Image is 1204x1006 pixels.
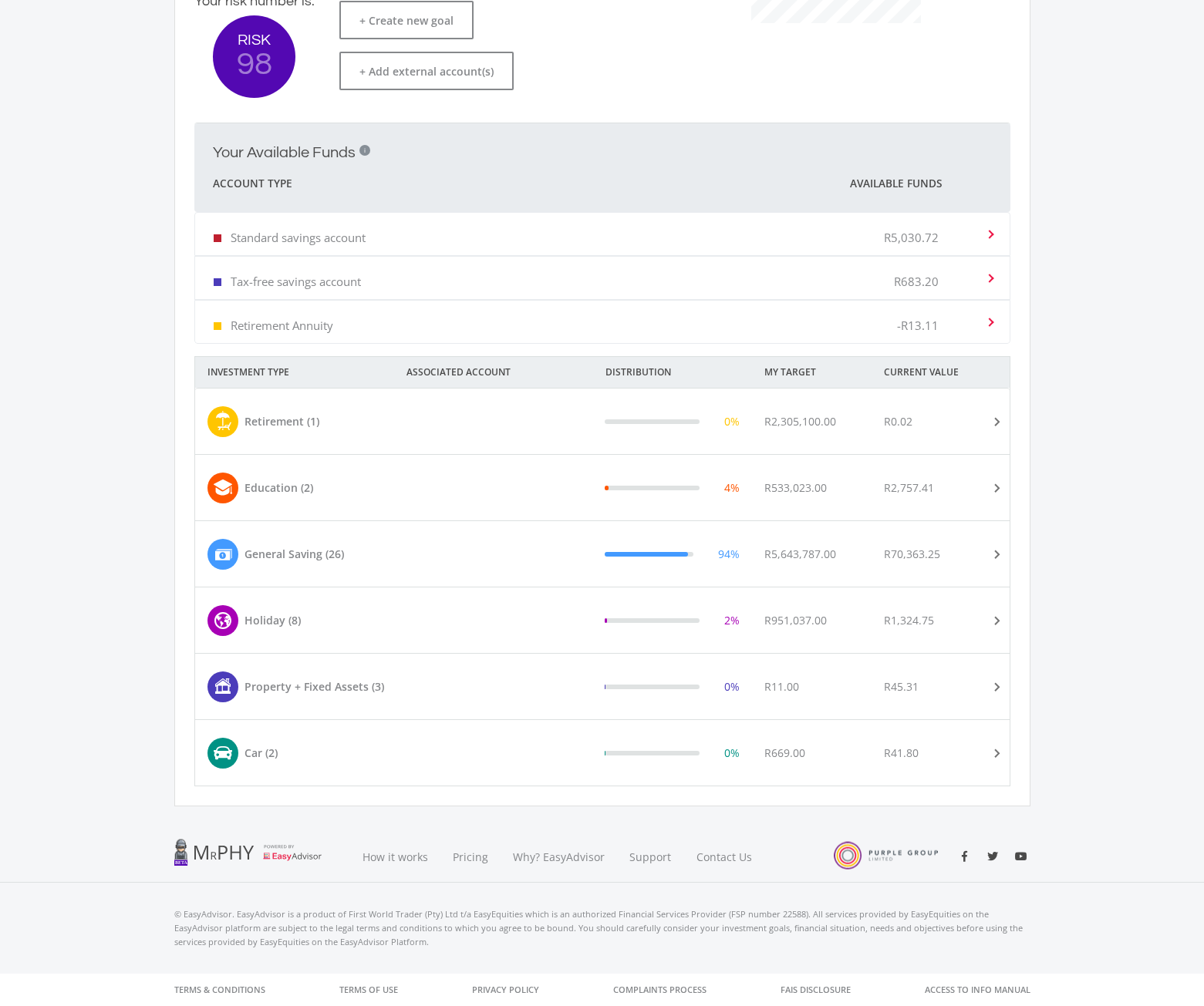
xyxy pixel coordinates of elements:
[245,678,384,695] div: Property + Fixed Assets (3)
[245,546,344,562] div: General Saving (26)
[684,831,766,883] a: Contact Us
[593,357,752,388] div: DISTRIBUTION
[174,974,265,1006] a: Terms & Conditions
[195,301,1010,343] mat-expansion-panel-header: Retirement Annuity -R13.11
[764,613,827,627] span: R951,037.00
[884,479,934,496] div: R2,757.41
[195,587,1010,653] mat-expansion-panel-header: Holiday (8) 2% R951,037.00 R1,324.75
[884,612,934,628] div: R1,324.75
[245,612,301,628] div: Holiday (8)
[245,745,278,761] div: Car (2)
[925,974,1030,1006] a: Access to Info Manual
[764,679,799,694] span: R11.00
[359,145,370,156] div: i
[764,547,836,561] span: R5,643,787.00
[872,357,1030,388] div: CURRENT VALUE
[613,974,707,1006] a: Complaints Process
[897,318,939,333] p: -R13.11
[174,907,1030,949] p: © EasyAdvisor. EasyAdvisor is a product of First World Trader (Pty) Ltd t/a EasyEquities which is...
[764,745,805,760] span: R669.00
[213,174,292,193] span: Account Type
[195,389,1010,454] mat-expansion-panel-header: Retirement (1) 0% R2,305,100.00 R0.02
[894,274,939,289] p: R683.20
[884,230,939,245] p: R5,030.72
[617,831,684,883] a: Support
[194,212,1010,344] div: Your Available Funds i Account Type Available Funds
[724,745,740,761] div: 0%
[724,479,740,496] div: 4%
[472,974,539,1006] a: Privacy Policy
[339,974,398,1006] a: Terms of Use
[440,831,501,883] a: Pricing
[195,521,1010,587] mat-expansion-panel-header: General Saving (26) 94% R5,643,787.00 R70,363.25
[339,1,474,39] button: + Create new goal
[245,413,319,429] div: Retirement (1)
[231,274,361,289] p: Tax-free savings account
[884,678,919,695] div: R45.31
[213,48,295,81] span: 98
[213,143,356,162] h2: Your Available Funds
[350,831,440,883] a: How it works
[231,318,333,333] p: Retirement Annuity
[213,32,295,48] span: RISK
[195,654,1010,719] mat-expansion-panel-header: Property + Fixed Assets (3) 0% R11.00 R45.31
[194,123,1010,212] mat-expansion-panel-header: Your Available Funds i Account Type Available Funds
[195,357,394,388] div: INVESTMENT TYPE
[195,720,1010,786] mat-expansion-panel-header: Car (2) 0% R669.00 R41.80
[752,357,872,388] div: MY TARGET
[213,15,295,98] button: RISK 98
[245,479,313,496] div: Education (2)
[195,455,1010,520] mat-expansion-panel-header: Education (2) 4% R533,023.00 R2,757.41
[724,678,740,695] div: 0%
[394,357,593,388] div: ASSOCIATED ACCOUNT
[195,257,1010,299] mat-expansion-panel-header: Tax-free savings account R683.20
[724,413,740,429] div: 0%
[339,52,514,90] button: + Add external account(s)
[501,831,617,883] a: Why? EasyAdvisor
[850,176,942,191] span: Available Funds
[195,213,1010,255] mat-expansion-panel-header: Standard savings account R5,030.72
[884,413,912,429] div: R0.02
[781,974,851,1006] a: FAIS Disclosure
[718,546,740,562] div: 94%
[884,546,940,562] div: R70,363.25
[724,612,740,628] div: 2%
[764,414,836,429] span: R2,305,100.00
[884,745,919,761] div: R41.80
[231,230,366,245] p: Standard savings account
[764,480,827,495] span: R533,023.00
